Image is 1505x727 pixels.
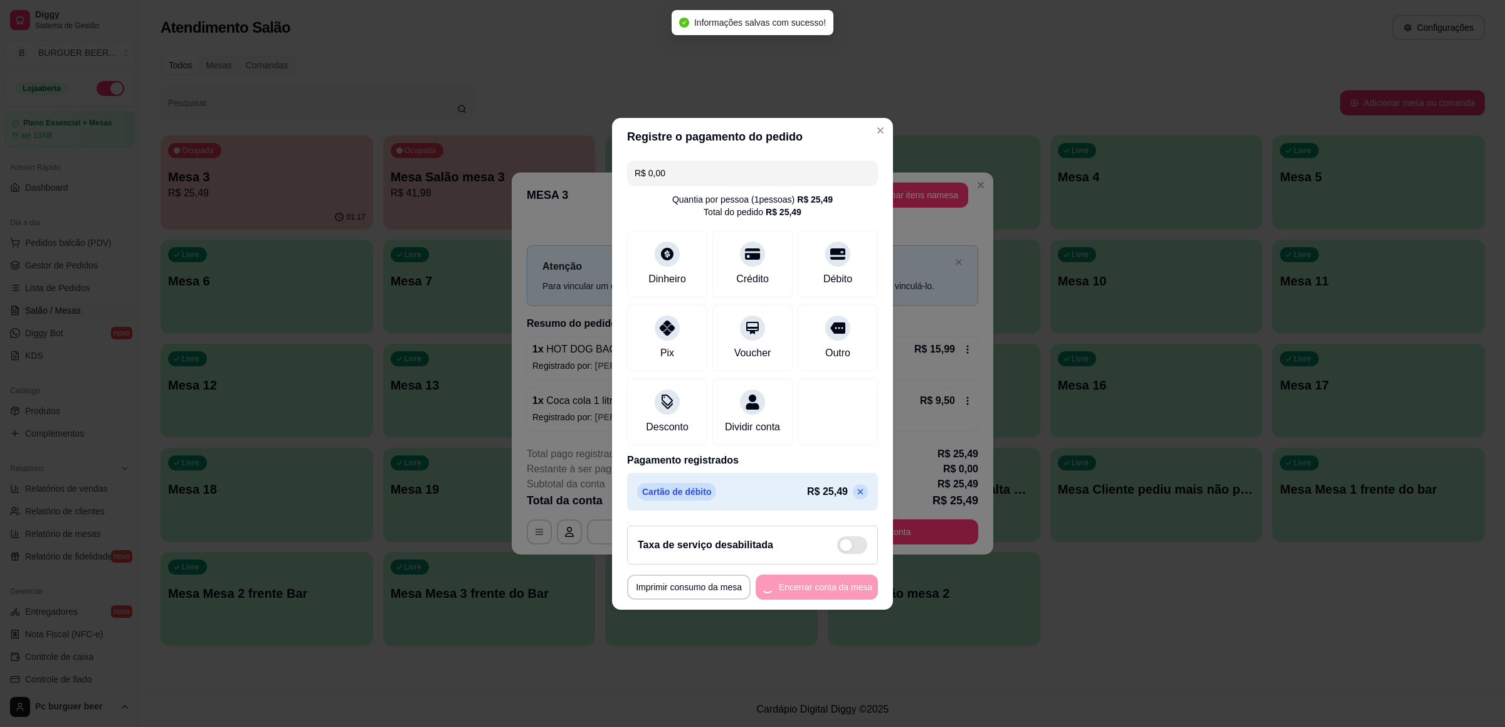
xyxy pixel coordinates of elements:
[660,346,674,361] div: Pix
[627,575,751,600] button: Imprimir consumo da mesa
[638,538,773,553] h2: Taxa de serviço desabilitada
[694,18,826,28] span: Informações salvas com sucesso!
[736,272,769,287] div: Crédito
[637,483,716,501] p: Cartão de débito
[823,272,852,287] div: Débito
[797,193,833,206] div: R$ 25,49
[704,206,801,218] div: Total do pedido
[734,346,771,361] div: Voucher
[807,484,848,499] p: R$ 25,49
[648,272,686,287] div: Dinheiro
[612,118,893,156] header: Registre o pagamento do pedido
[766,206,801,218] div: R$ 25,49
[635,161,870,186] input: Ex.: hambúrguer de cordeiro
[672,193,833,206] div: Quantia por pessoa ( 1 pessoas)
[646,420,689,435] div: Desconto
[725,420,780,435] div: Dividir conta
[825,346,850,361] div: Outro
[679,18,689,28] span: check-circle
[627,453,878,468] p: Pagamento registrados
[870,120,890,141] button: Close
